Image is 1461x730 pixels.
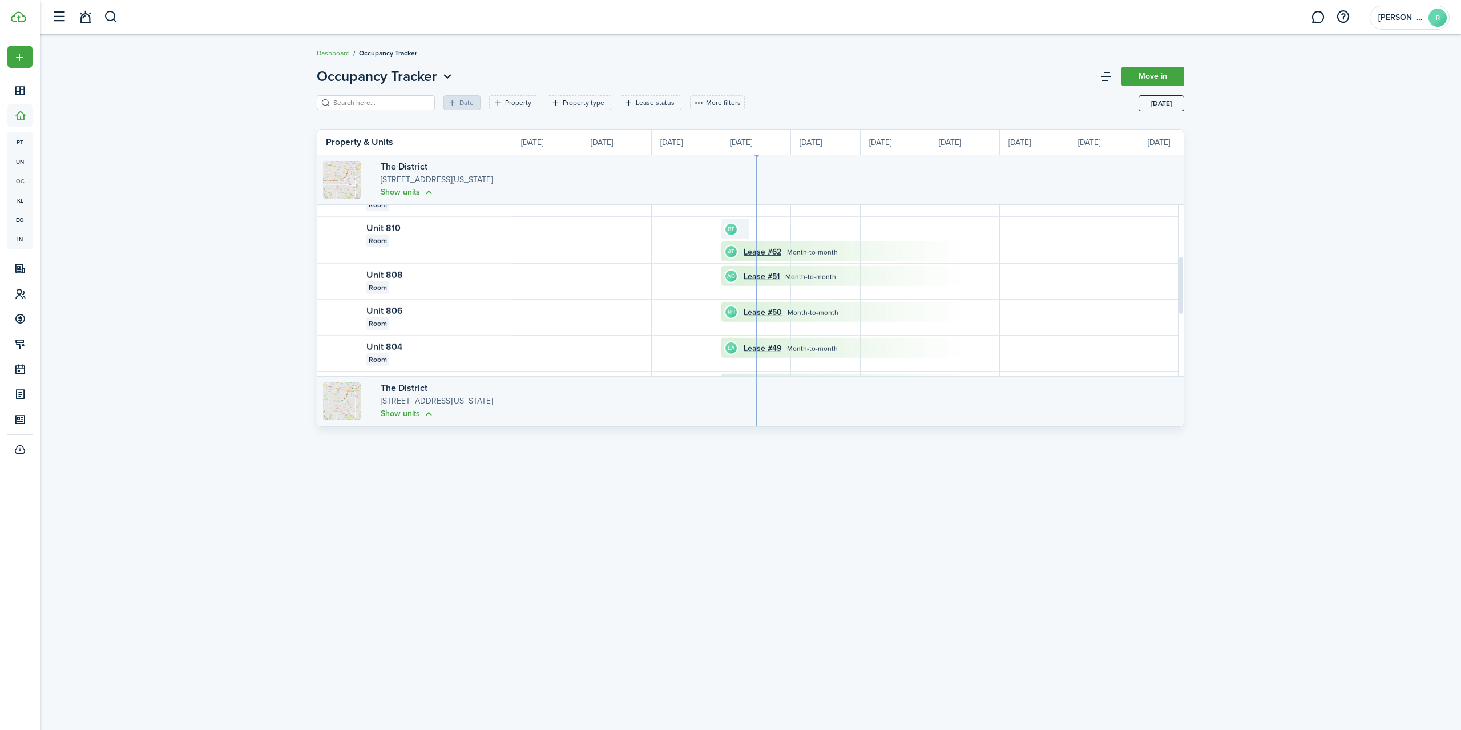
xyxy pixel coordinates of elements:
[636,98,675,108] filter-tag-label: Lease status
[1139,130,1209,155] div: [DATE]
[489,95,538,110] filter-tag: Open filter
[787,344,838,354] time: Month-to-month
[7,46,33,68] button: Open menu
[861,130,930,155] div: [DATE]
[725,342,737,354] avatar-text: EA
[7,229,33,249] a: in
[1333,7,1353,27] button: Open resource center
[7,191,33,210] a: kl
[7,132,33,152] a: pt
[104,7,118,27] button: Search
[563,98,604,108] filter-tag-label: Property type
[369,318,387,329] span: Room
[369,236,387,246] span: Room
[785,272,836,282] time: Month-to-month
[323,161,361,199] img: Property avatar
[381,174,507,186] p: [STREET_ADDRESS][US_STATE]
[326,135,393,149] timeline-board-header-title: Property & Units
[725,271,737,282] avatar-text: AG
[317,66,455,87] button: Occupancy Tracker
[1139,95,1184,111] button: Today
[505,98,531,108] filter-tag-label: Property
[721,130,791,155] div: [DATE]
[582,130,652,155] div: [DATE]
[1378,14,1424,22] span: Ronda
[690,95,745,110] button: More filters
[369,283,387,293] span: Room
[787,247,838,257] time: Month-to-month
[744,306,782,318] a: Lease #50
[791,130,861,155] div: [DATE]
[744,246,781,258] a: Lease #62
[512,130,582,155] div: [DATE]
[317,66,437,87] span: Occupancy Tracker
[381,160,427,173] a: The District
[366,221,401,235] a: Unit 810
[381,381,427,394] a: The District
[547,95,611,110] filter-tag: Open filter
[620,95,681,110] filter-tag: Open filter
[1121,67,1184,86] a: Move in
[11,11,26,22] img: TenantCloud
[381,185,435,199] button: Show units
[7,210,33,229] a: eq
[366,268,403,281] a: Unit 808
[330,98,431,108] input: Search here...
[7,152,33,171] a: un
[725,224,737,235] avatar-text: BT
[317,66,455,87] button: Open menu
[323,382,361,420] img: Property avatar
[725,306,737,318] avatar-text: RH
[381,407,435,420] button: Show units
[366,340,402,353] a: Unit 804
[930,130,1000,155] div: [DATE]
[1069,130,1139,155] div: [DATE]
[788,308,838,318] time: Month-to-month
[744,342,781,354] a: Lease #49
[381,395,507,408] p: [STREET_ADDRESS][US_STATE]
[7,171,33,191] a: oc
[369,354,387,365] span: Room
[74,3,96,32] a: Notifications
[725,246,737,257] avatar-text: AT
[1307,3,1329,32] a: Messaging
[317,48,350,58] a: Dashboard
[652,130,721,155] div: [DATE]
[1428,9,1447,27] avatar-text: R
[359,48,417,58] span: Occupancy Tracker
[1000,130,1069,155] div: [DATE]
[48,6,70,28] button: Open sidebar
[366,304,403,317] a: Unit 806
[744,271,780,283] a: Lease #51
